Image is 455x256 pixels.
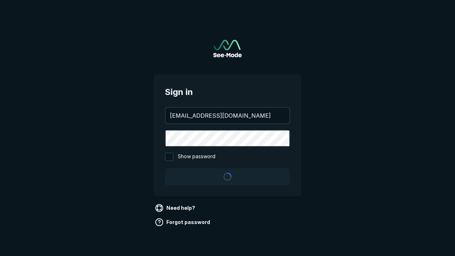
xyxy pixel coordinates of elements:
input: your@email.com [166,108,289,123]
a: Forgot password [154,217,213,228]
a: Go to sign in [213,40,242,57]
span: Show password [178,153,215,161]
a: Need help? [154,202,198,214]
span: Sign in [165,86,290,98]
img: See-Mode Logo [213,40,242,57]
